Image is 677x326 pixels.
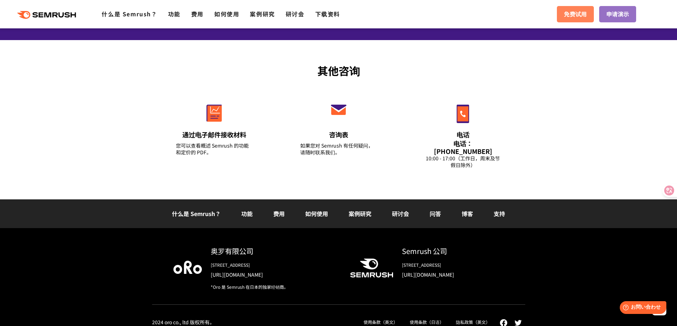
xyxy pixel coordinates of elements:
[426,155,500,168] font: 10:00 - 17:00（工作日，周末及节假日除外）
[211,271,263,278] font: [URL][DOMAIN_NAME]
[102,10,157,18] a: 什么是 Semrush？
[172,209,221,218] a: 什么是 Semrush？
[285,89,392,177] a: 咨询表 如果您对 Semrush 有任何疑问，请随时联系我们。
[286,10,305,18] a: 研讨会
[515,320,522,326] img: 叽叽喳喳
[214,10,239,18] a: 如何使用
[300,142,373,149] font: 如果您对 Semrush 有任何疑问，
[430,209,441,218] a: 问答
[456,319,490,325] a: 隐私政策（英文）
[494,209,505,218] a: 支持
[564,10,587,18] font: 免费试用
[211,262,250,268] font: [STREET_ADDRESS]
[402,271,504,278] a: [URL][DOMAIN_NAME]
[168,10,181,18] a: 功能
[211,246,253,256] font: 奥罗有限公司
[176,142,249,156] font: 您可以查看概述 Semrush 的功能和定价的 PDF。
[599,6,636,22] a: 申请演示
[305,209,328,218] a: 如何使用
[457,130,469,139] font: 电话
[614,298,669,318] iframe: Help widget launcher
[410,319,444,325] a: 使用条款（日语）
[317,63,360,78] font: 其他咨询
[250,10,275,18] a: 案例研究
[402,246,447,256] font: Semrush 公司
[315,10,340,18] a: 下载资料
[402,271,454,278] font: [URL][DOMAIN_NAME]
[241,209,253,218] a: 功能
[349,209,371,218] a: 案例研究
[402,262,441,268] font: [STREET_ADDRESS]
[606,10,629,18] font: 申请演示
[557,6,594,22] a: 免费试用
[364,319,398,325] a: 使用条款（英文）
[300,149,340,156] font: 请随时联系我们。
[434,139,492,156] font: 电话：[PHONE_NUMBER]
[462,209,473,218] a: 博客
[161,89,268,177] a: 通过电子邮件接收材料 您可以查看概述 Semrush 的功能和定价的 PDF。
[273,209,285,218] a: 费用
[211,284,288,290] font: *Oro 是 Semrush 在日本的独家经销商。
[182,130,246,139] font: 通过电子邮件接收材料
[152,319,215,326] font: 2024 oro co., ltd 版权所有。
[211,271,339,278] a: [URL][DOMAIN_NAME]
[392,209,409,218] a: 研讨会
[173,261,202,273] img: Oro 公司
[329,130,348,139] font: 咨询表
[191,10,204,18] a: 费用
